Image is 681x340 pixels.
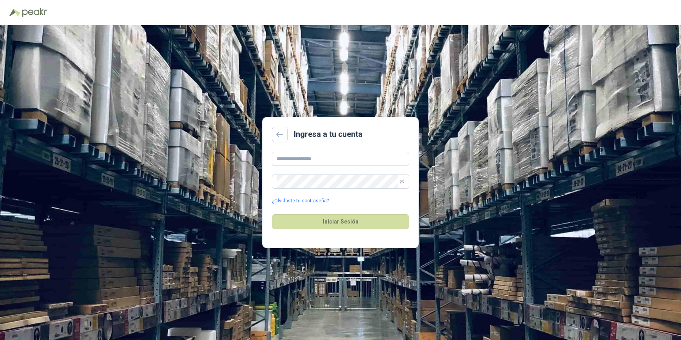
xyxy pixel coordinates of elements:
img: Logo [9,9,20,16]
button: Iniciar Sesión [272,214,409,229]
h2: Ingresa a tu cuenta [294,128,362,140]
span: eye-invisible [400,179,404,184]
img: Peakr [22,8,47,17]
a: ¿Olvidaste tu contraseña? [272,197,329,205]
